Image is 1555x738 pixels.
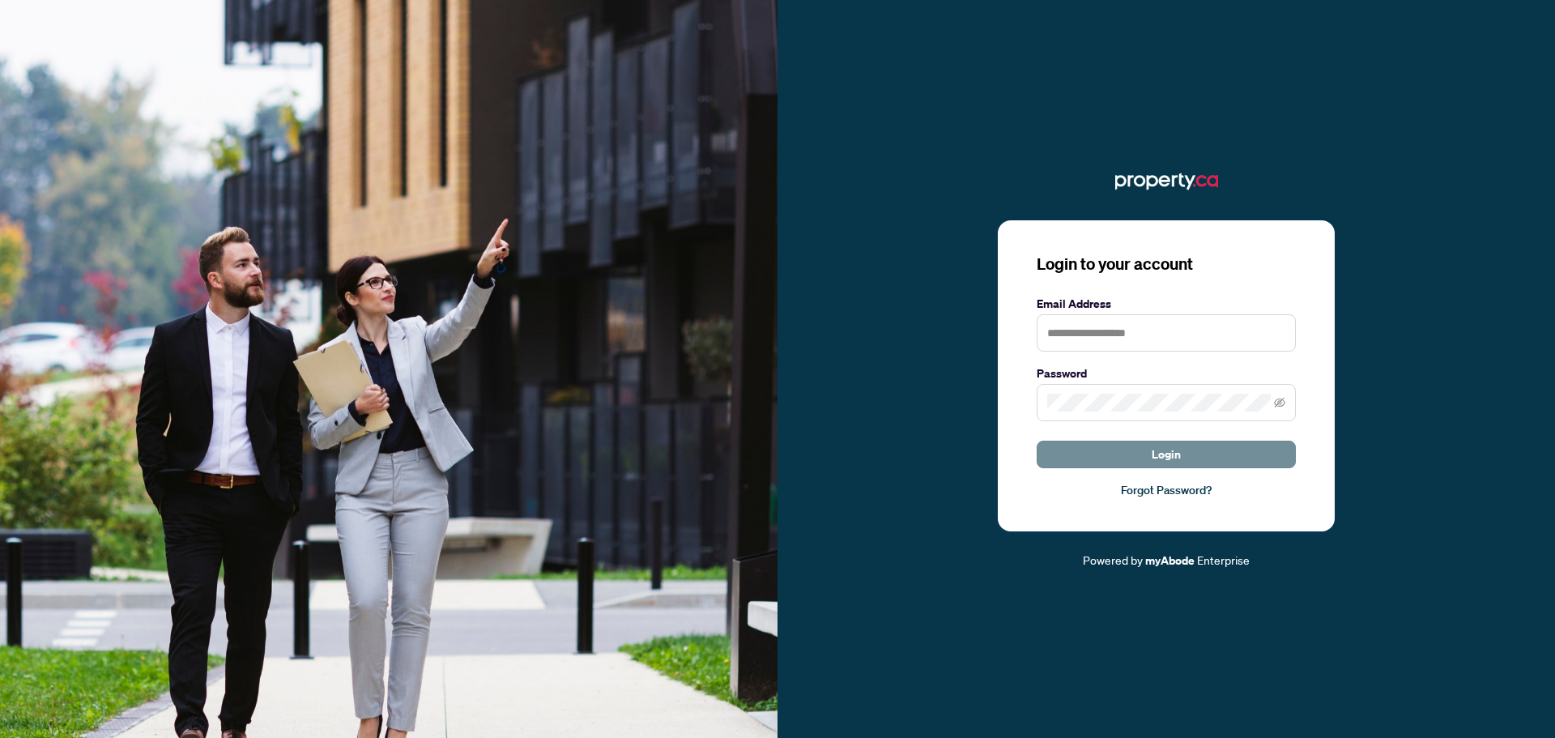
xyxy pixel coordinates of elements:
span: eye-invisible [1274,397,1285,408]
a: myAbode [1145,552,1195,569]
a: Forgot Password? [1037,481,1296,499]
label: Password [1037,365,1296,382]
span: Enterprise [1197,552,1250,567]
span: Login [1152,442,1181,467]
img: ma-logo [1115,169,1218,194]
button: Login [1037,441,1296,468]
span: Powered by [1083,552,1143,567]
label: Email Address [1037,295,1296,313]
h3: Login to your account [1037,253,1296,275]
